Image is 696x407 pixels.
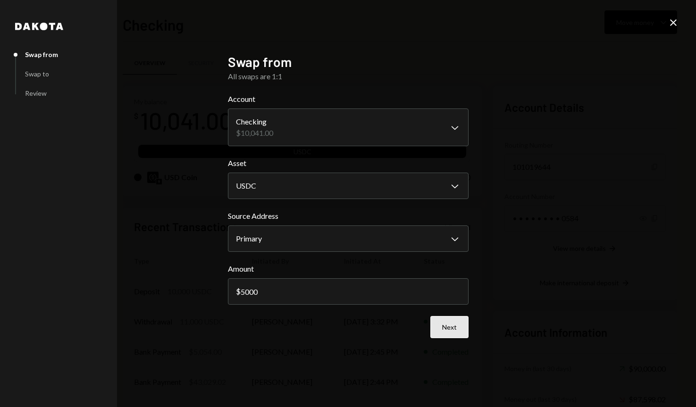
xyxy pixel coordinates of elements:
[228,93,469,105] label: Account
[228,263,469,274] label: Amount
[228,173,469,199] button: Asset
[228,53,469,71] h2: Swap from
[25,89,47,97] div: Review
[228,210,469,222] label: Source Address
[228,108,469,146] button: Account
[25,70,49,78] div: Swap to
[236,287,241,296] div: $
[25,50,58,58] div: Swap from
[228,225,469,252] button: Source Address
[228,278,469,305] input: 0.00
[430,316,469,338] button: Next
[228,71,469,82] div: All swaps are 1:1
[228,158,469,169] label: Asset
